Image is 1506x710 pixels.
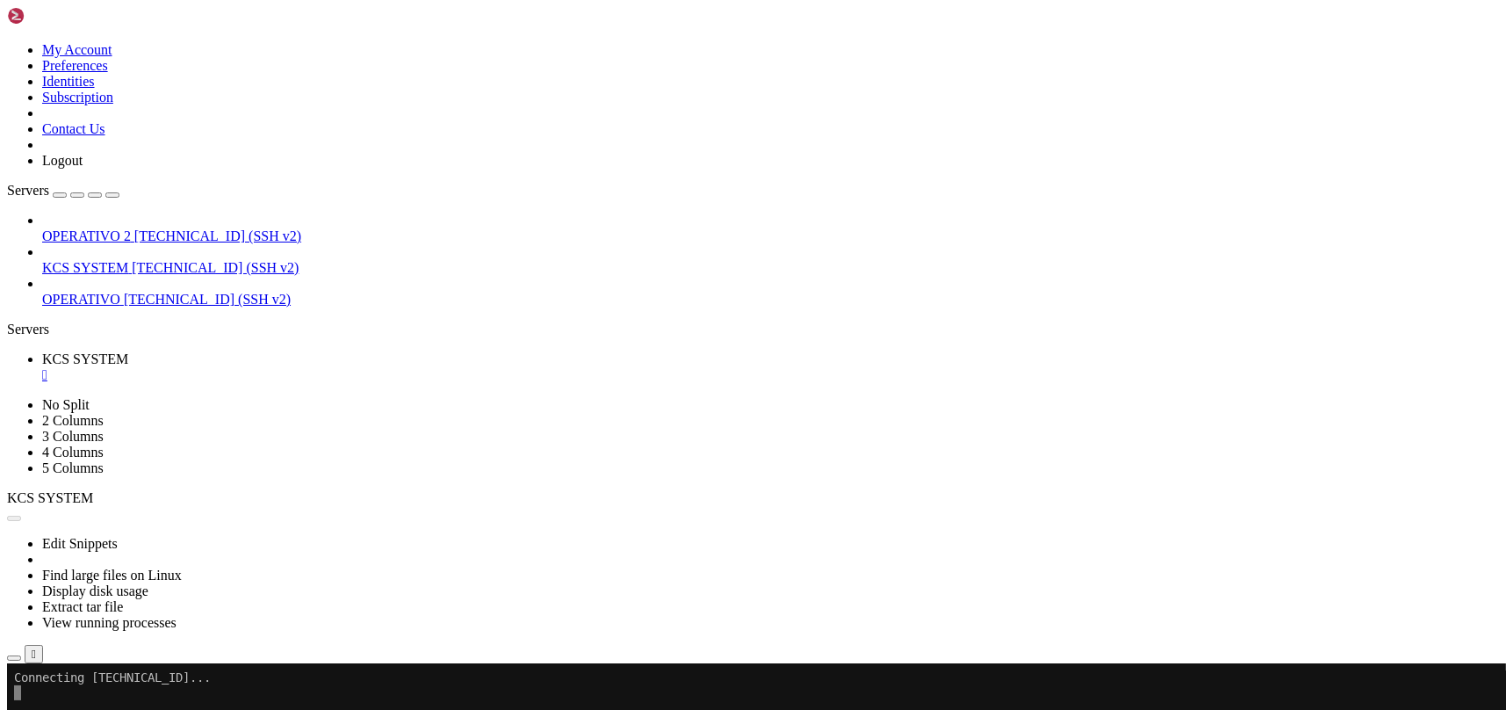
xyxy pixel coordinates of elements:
a: Servers [7,183,119,198]
li: OPERATIVO 2 [TECHNICAL_ID] (SSH v2) [42,213,1499,244]
span: Servers [7,183,49,198]
span: KCS SYSTEM [7,490,93,505]
a: Identities [42,74,95,89]
a: Contact Us [42,121,105,136]
div:  [32,648,36,661]
span: [TECHNICAL_ID] (SSH v2) [132,260,299,275]
div: (0, 1) [7,22,14,37]
a: KCS SYSTEM [TECHNICAL_ID] (SSH v2) [42,260,1499,276]
x-row: Connecting [TECHNICAL_ID]... [7,7,1277,22]
a: No Split [42,397,90,412]
a: Logout [42,153,83,168]
span: OPERATIVO 2 [42,228,131,243]
a:  [42,367,1499,383]
a: Display disk usage [42,583,148,598]
span: [TECHNICAL_ID] (SSH v2) [134,228,301,243]
a: Extract tar file [42,599,123,614]
a: Subscription [42,90,113,105]
a: 2 Columns [42,413,104,428]
a: Edit Snippets [42,536,118,551]
span: OPERATIVO [42,292,120,307]
span: KCS SYSTEM [42,351,128,366]
a: My Account [42,42,112,57]
img: Shellngn [7,7,108,25]
span: KCS SYSTEM [42,260,128,275]
span: [TECHNICAL_ID] (SSH v2) [124,292,291,307]
button:  [25,645,43,663]
a: View running processes [42,615,177,630]
a: Preferences [42,58,108,73]
li: OPERATIVO [TECHNICAL_ID] (SSH v2) [42,276,1499,308]
li: KCS SYSTEM [TECHNICAL_ID] (SSH v2) [42,244,1499,276]
a: OPERATIVO 2 [TECHNICAL_ID] (SSH v2) [42,228,1499,244]
a: 5 Columns [42,460,104,475]
div: Servers [7,322,1499,337]
a: Find large files on Linux [42,568,182,583]
a: 3 Columns [42,429,104,444]
a: 4 Columns [42,445,104,460]
a: OPERATIVO [TECHNICAL_ID] (SSH v2) [42,292,1499,308]
a: KCS SYSTEM [42,351,1499,383]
